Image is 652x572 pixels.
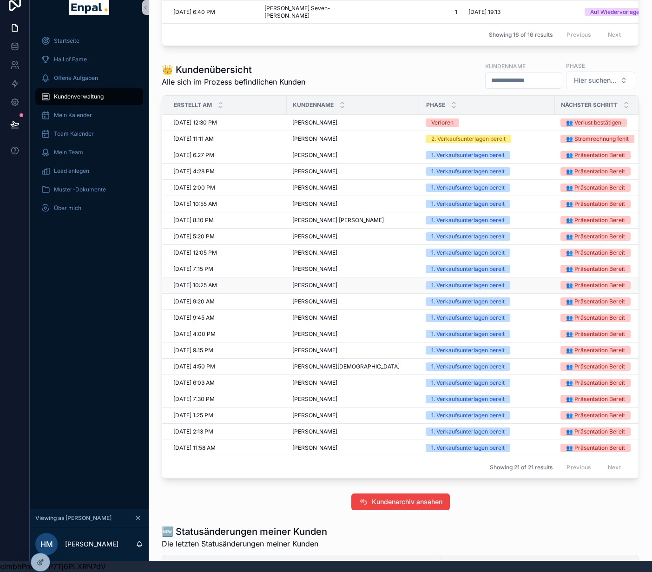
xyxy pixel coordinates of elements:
[35,70,143,86] a: Offene Aufgaben
[173,135,281,143] a: [DATE] 11:11 AM
[292,363,415,370] a: [PERSON_NAME][DEMOGRAPHIC_DATA]
[468,8,501,16] span: [DATE] 19:13
[489,31,553,39] span: Showing 16 of 16 results
[574,76,616,85] span: Hier suchen...
[292,168,415,175] a: [PERSON_NAME]
[431,167,505,176] div: 1. Verkaufsunterlagen bereit
[431,232,505,241] div: 1. Verkaufsunterlagen bereit
[54,186,106,193] span: Muster-Dokumente
[566,232,625,241] div: 👥 Präsentation Bereit
[173,395,215,403] span: [DATE] 7:30 PM
[264,5,356,20] span: [PERSON_NAME] Seven-[PERSON_NAME]
[292,217,384,224] span: [PERSON_NAME] [PERSON_NAME]
[292,151,337,159] span: [PERSON_NAME]
[35,514,112,522] span: Viewing as [PERSON_NAME]
[426,346,549,355] a: 1. Verkaufsunterlagen bereit
[162,538,327,549] span: Die letzten Statusänderungen meiner Kunden
[65,539,119,549] p: [PERSON_NAME]
[426,249,549,257] a: 1. Verkaufsunterlagen bereit
[566,184,625,192] div: 👥 Präsentation Bereit
[426,151,549,159] a: 1. Verkaufsunterlagen bereit
[292,249,337,256] span: [PERSON_NAME]
[292,282,337,289] span: [PERSON_NAME]
[292,379,415,387] a: [PERSON_NAME]
[431,444,505,452] div: 1. Verkaufsunterlagen bereit
[431,330,505,338] div: 1. Verkaufsunterlagen bereit
[35,163,143,179] a: Lead anlegen
[292,217,415,224] a: [PERSON_NAME] [PERSON_NAME]
[426,232,549,241] a: 1. Verkaufsunterlagen bereit
[54,56,87,63] span: Hall of Fame
[35,51,143,68] a: Hall of Fame
[426,184,549,192] a: 1. Verkaufsunterlagen bereit
[35,200,143,217] a: Über mich
[426,411,549,420] a: 1. Verkaufsunterlagen bereit
[35,107,143,124] a: Mein Kalender
[35,125,143,142] a: Team Kalender
[35,88,143,105] a: Kundenverwaltung
[426,444,549,452] a: 1. Verkaufsunterlagen bereit
[54,149,83,156] span: Mein Team
[54,37,79,45] span: Startseite
[566,216,625,224] div: 👥 Präsentation Bereit
[173,184,215,191] span: [DATE] 2:00 PM
[292,347,337,354] span: [PERSON_NAME]
[173,233,215,240] span: [DATE] 5:20 PM
[30,26,149,229] div: scrollable content
[431,184,505,192] div: 1. Verkaufsunterlagen bereit
[426,216,549,224] a: 1. Verkaufsunterlagen bereit
[566,379,625,387] div: 👥 Präsentation Bereit
[173,265,213,273] span: [DATE] 7:15 PM
[368,8,457,16] a: 1
[566,297,625,306] div: 👥 Präsentation Bereit
[173,330,281,338] a: [DATE] 4:00 PM
[292,168,337,175] span: [PERSON_NAME]
[566,362,625,371] div: 👥 Präsentation Bereit
[292,151,415,159] a: [PERSON_NAME]
[292,298,415,305] a: [PERSON_NAME]
[431,249,505,257] div: 1. Verkaufsunterlagen bereit
[431,362,505,371] div: 1. Verkaufsunterlagen bereit
[292,282,415,289] a: [PERSON_NAME]
[173,314,281,322] a: [DATE] 9:45 AM
[173,395,281,403] a: [DATE] 7:30 PM
[173,347,213,354] span: [DATE] 9:15 PM
[351,493,450,510] button: Kundenarchiv ansehen
[292,379,337,387] span: [PERSON_NAME]
[173,200,281,208] a: [DATE] 10:55 AM
[431,135,506,143] div: 2. Verkaufsunterlagen bereit
[566,395,625,403] div: 👥 Präsentation Bereit
[292,395,337,403] span: [PERSON_NAME]
[566,346,625,355] div: 👥 Präsentation Bereit
[173,233,281,240] a: [DATE] 5:20 PM
[431,151,505,159] div: 1. Verkaufsunterlagen bereit
[173,379,215,387] span: [DATE] 6:03 AM
[431,346,505,355] div: 1. Verkaufsunterlagen bereit
[173,168,281,175] a: [DATE] 4:28 PM
[173,184,281,191] a: [DATE] 2:00 PM
[566,151,625,159] div: 👥 Präsentation Bereit
[468,8,573,16] a: [DATE] 19:13
[426,427,549,436] a: 1. Verkaufsunterlagen bereit
[431,297,505,306] div: 1. Verkaufsunterlagen bereit
[431,427,505,436] div: 1. Verkaufsunterlagen bereit
[173,249,281,256] a: [DATE] 12:05 PM
[426,200,549,208] a: 1. Verkaufsunterlagen bereit
[292,298,337,305] span: [PERSON_NAME]
[173,379,281,387] a: [DATE] 6:03 AM
[292,444,415,452] a: [PERSON_NAME]
[431,379,505,387] div: 1. Verkaufsunterlagen bereit
[292,119,337,126] span: [PERSON_NAME]
[292,330,337,338] span: [PERSON_NAME]
[292,363,400,370] span: [PERSON_NAME][DEMOGRAPHIC_DATA]
[292,412,337,419] span: [PERSON_NAME]
[372,497,442,506] span: Kundenarchiv ansehen
[173,363,215,370] span: [DATE] 4:50 PM
[173,363,281,370] a: [DATE] 4:50 PM
[426,135,549,143] a: 2. Verkaufsunterlagen bereit
[173,119,217,126] span: [DATE] 12:30 PM
[173,249,217,256] span: [DATE] 12:05 PM
[566,167,625,176] div: 👥 Präsentation Bereit
[173,200,217,208] span: [DATE] 10:55 AM
[426,395,549,403] a: 1. Verkaufsunterlagen bereit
